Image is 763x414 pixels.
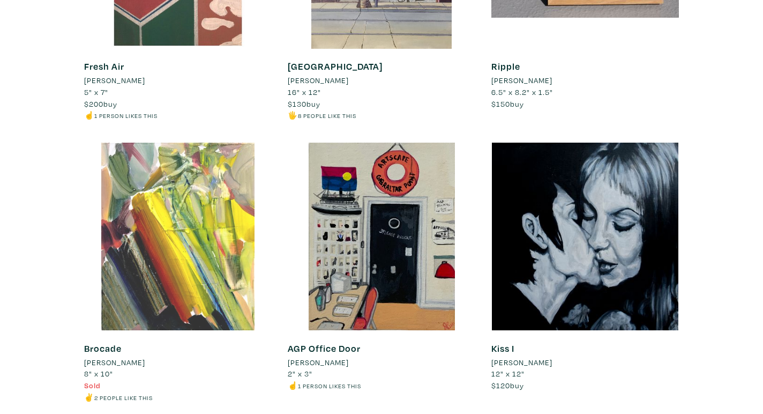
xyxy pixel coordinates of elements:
[288,342,361,354] a: AGP Office Door
[288,357,349,368] li: [PERSON_NAME]
[491,380,510,390] span: $120
[288,99,306,109] span: $130
[288,357,475,368] a: [PERSON_NAME]
[94,394,153,402] small: 2 people like this
[288,368,312,379] span: 2" x 3"
[84,368,113,379] span: 8" x 10"
[288,60,383,72] a: [GEOGRAPHIC_DATA]
[84,87,108,97] span: 5" x 7"
[491,87,553,97] span: 6.5" x 8.2" x 1.5"
[84,391,272,403] li: ✌️
[298,382,361,390] small: 1 person likes this
[84,75,272,86] a: [PERSON_NAME]
[84,357,145,368] li: [PERSON_NAME]
[491,357,552,368] li: [PERSON_NAME]
[84,380,101,390] span: Sold
[94,112,158,120] small: 1 person likes this
[491,357,679,368] a: [PERSON_NAME]
[491,368,525,379] span: 12" x 12"
[491,342,514,354] a: Kiss I
[288,99,320,109] span: buy
[84,109,272,121] li: ☝️
[288,109,475,121] li: 🖐️
[491,75,552,86] li: [PERSON_NAME]
[288,75,475,86] a: [PERSON_NAME]
[84,75,145,86] li: [PERSON_NAME]
[84,60,124,72] a: Fresh Air
[84,99,103,109] span: $200
[491,99,524,109] span: buy
[491,60,520,72] a: Ripple
[288,75,349,86] li: [PERSON_NAME]
[288,87,321,97] span: 16" x 12"
[288,380,475,391] li: ☝️
[298,112,356,120] small: 8 people like this
[491,75,679,86] a: [PERSON_NAME]
[84,99,117,109] span: buy
[84,342,122,354] a: Brocade
[491,380,524,390] span: buy
[84,357,272,368] a: [PERSON_NAME]
[491,99,510,109] span: $150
